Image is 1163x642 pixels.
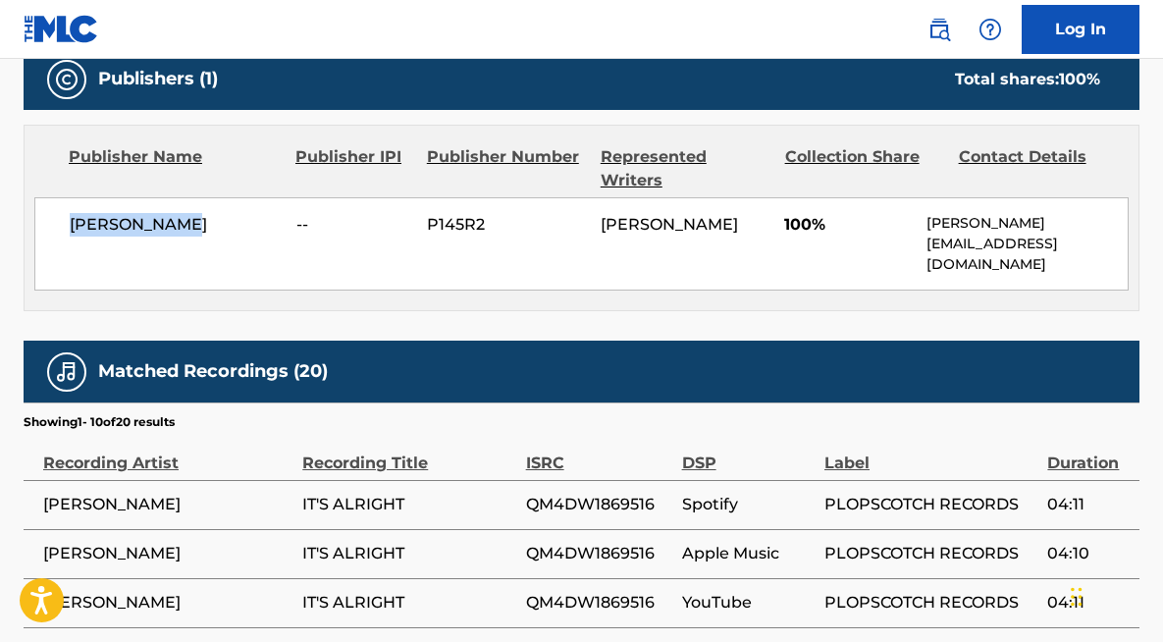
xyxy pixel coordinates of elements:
span: 04:11 [1047,493,1130,516]
div: Publisher Name [69,145,281,192]
span: [PERSON_NAME] [70,213,282,237]
span: PLOPSCOTCH RECORDS [824,542,1037,565]
span: Apple Music [682,542,815,565]
div: Publisher IPI [295,145,412,192]
span: IT'S ALRIGHT [302,542,515,565]
div: Drag [1071,567,1083,626]
a: Public Search [920,10,959,49]
span: -- [296,213,413,237]
span: QM4DW1869516 [526,493,672,516]
span: PLOPSCOTCH RECORDS [824,493,1037,516]
span: PLOPSCOTCH RECORDS [824,591,1037,615]
span: [PERSON_NAME] [43,542,292,565]
p: [EMAIL_ADDRESS][DOMAIN_NAME] [926,234,1128,275]
div: Collection Share [785,145,944,192]
div: Label [824,431,1037,475]
h5: Publishers (1) [98,68,218,90]
span: 100% [784,213,911,237]
a: Log In [1022,5,1139,54]
img: Matched Recordings [55,360,79,384]
div: Contact Details [959,145,1118,192]
img: Publishers [55,68,79,91]
div: Represented Writers [601,145,770,192]
div: Publisher Number [427,145,586,192]
span: YouTube [682,591,815,615]
iframe: Chat Widget [1065,548,1163,642]
img: help [978,18,1002,41]
div: DSP [682,431,815,475]
div: Recording Title [302,431,515,475]
p: Showing 1 - 10 of 20 results [24,413,175,431]
span: QM4DW1869516 [526,591,672,615]
img: search [927,18,951,41]
span: [PERSON_NAME] [43,493,292,516]
span: QM4DW1869516 [526,542,672,565]
p: [PERSON_NAME] [926,213,1128,234]
span: IT'S ALRIGHT [302,591,515,615]
span: 04:10 [1047,542,1130,565]
img: MLC Logo [24,15,99,43]
div: Help [971,10,1010,49]
span: 04:11 [1047,591,1130,615]
span: Spotify [682,493,815,516]
div: Recording Artist [43,431,292,475]
h5: Matched Recordings (20) [98,360,328,383]
span: IT'S ALRIGHT [302,493,515,516]
div: Duration [1047,431,1130,475]
span: [PERSON_NAME] [43,591,292,615]
span: [PERSON_NAME] [601,215,738,234]
div: ISRC [526,431,672,475]
div: Total shares: [955,68,1100,91]
span: 100 % [1059,70,1100,88]
span: P145R2 [427,213,586,237]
